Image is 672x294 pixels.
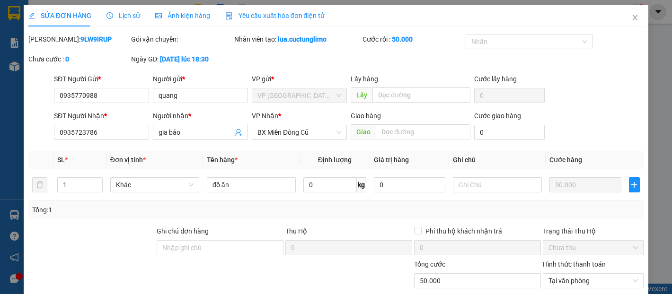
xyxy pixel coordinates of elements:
[106,12,113,19] span: clock-circle
[374,156,409,164] span: Giá trị hàng
[65,55,69,63] b: 0
[155,12,162,19] span: picture
[257,125,341,139] span: BX Miền Đông Cũ
[548,241,638,255] span: Chưa thu
[32,177,47,192] button: delete
[629,177,640,192] button: plus
[372,87,470,103] input: Dọc đường
[543,260,606,268] label: Hình thức thanh toán
[257,88,341,103] span: VP Nha Trang xe Limousine
[252,112,278,120] span: VP Nhận
[422,226,506,236] span: Phí thu hộ khách nhận trả
[549,156,582,164] span: Cước hàng
[106,12,140,19] span: Lịch sử
[363,34,463,44] div: Cước rồi :
[351,112,381,120] span: Giao hàng
[153,74,248,84] div: Người gửi
[153,111,248,121] div: Người nhận
[252,74,347,84] div: VP gửi
[357,177,366,192] span: kg
[32,205,260,215] div: Tổng: 1
[453,177,542,192] input: Ghi Chú
[131,54,232,64] div: Ngày GD:
[629,181,640,189] span: plus
[131,34,232,44] div: Gói vận chuyển:
[57,156,65,164] span: SL
[235,129,242,136] span: user-add
[351,75,378,83] span: Lấy hàng
[318,156,352,164] span: Định lượng
[351,124,376,139] span: Giao
[157,240,283,255] input: Ghi chú đơn hàng
[622,5,648,31] button: Close
[157,227,209,235] label: Ghi chú đơn hàng
[160,55,209,63] b: [DATE] lúc 18:30
[549,177,621,192] input: 0
[28,54,129,64] div: Chưa cước :
[207,156,238,164] span: Tên hàng
[548,274,638,288] span: Tại văn phòng
[225,12,233,20] img: icon
[54,74,149,84] div: SĐT Người Gửi
[234,34,361,44] div: Nhân viên tạo:
[28,34,129,44] div: [PERSON_NAME]:
[116,178,194,192] span: Khác
[414,260,445,268] span: Tổng cước
[351,87,372,103] span: Lấy
[474,112,521,120] label: Cước giao hàng
[28,12,35,19] span: edit
[543,226,644,236] div: Trạng thái Thu Hộ
[285,227,307,235] span: Thu Hộ
[392,35,413,43] b: 50.000
[474,125,545,140] input: Cước giao hàng
[631,14,639,21] span: close
[278,35,327,43] b: lua.cuctunglimo
[80,35,112,43] b: 9LW9IRUP
[54,111,149,121] div: SĐT Người Nhận
[376,124,470,139] input: Dọc đường
[449,151,546,169] th: Ghi chú
[474,88,545,103] input: Cước lấy hàng
[225,12,325,19] span: Yêu cầu xuất hóa đơn điện tử
[28,12,91,19] span: SỬA ĐƠN HÀNG
[155,12,210,19] span: Ảnh kiện hàng
[207,177,296,192] input: VD: Bàn, Ghế
[110,156,146,164] span: Đơn vị tính
[474,75,517,83] label: Cước lấy hàng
